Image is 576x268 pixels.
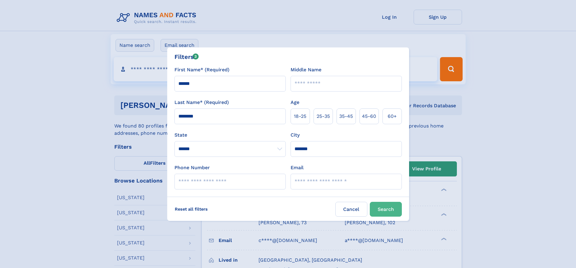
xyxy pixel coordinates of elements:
[370,202,402,217] button: Search
[171,202,212,216] label: Reset all filters
[339,113,353,120] span: 35‑45
[362,113,376,120] span: 45‑60
[388,113,397,120] span: 60+
[291,66,321,73] label: Middle Name
[174,131,286,139] label: State
[174,164,210,171] label: Phone Number
[294,113,306,120] span: 18‑25
[174,99,229,106] label: Last Name* (Required)
[291,131,300,139] label: City
[335,202,367,217] label: Cancel
[174,66,229,73] label: First Name* (Required)
[317,113,330,120] span: 25‑35
[174,52,199,61] div: Filters
[291,99,299,106] label: Age
[291,164,304,171] label: Email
